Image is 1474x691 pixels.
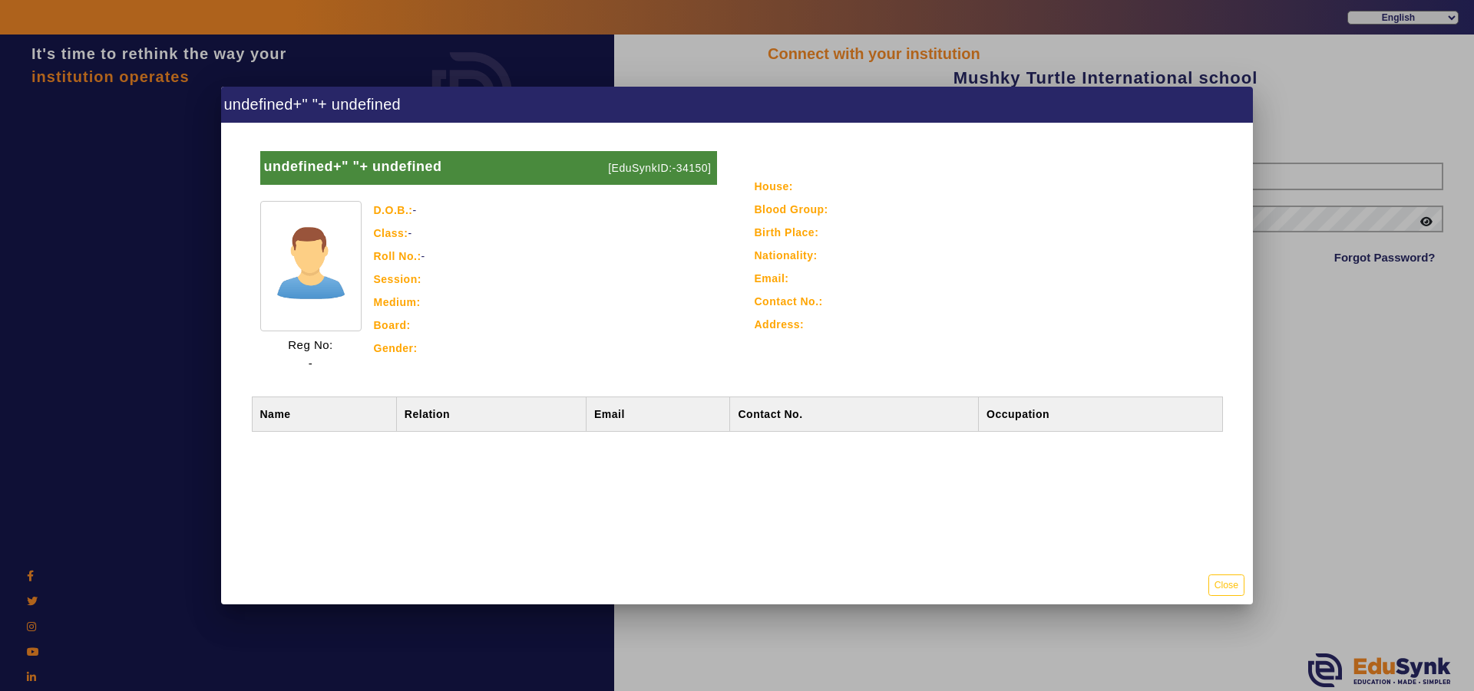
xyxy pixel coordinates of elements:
th: Email [587,397,730,431]
strong: Email: [755,272,789,285]
div: - [374,224,717,242]
strong: House: [755,180,793,192]
button: Close [1208,574,1244,595]
strong: Medium: [374,296,421,308]
b: undefined+" "+ undefined [264,159,442,174]
strong: Gender: [374,342,418,354]
img: profile.png [260,201,362,331]
p: Reg No: [288,336,333,354]
div: - [374,201,717,219]
strong: Blood Group: [755,203,828,216]
div: - [374,247,717,265]
h1: undefined+" "+ undefined [221,87,1253,123]
strong: Class: [374,227,408,239]
strong: Roll No.: [374,250,421,262]
th: Occupation [979,397,1222,431]
strong: D.O.B.: [374,204,413,216]
th: Relation [396,397,586,431]
strong: Contact No.: [755,295,823,308]
strong: Board: [374,319,411,331]
strong: Session: [374,273,421,285]
strong: Birth Place: [755,226,819,239]
p: [EduSynkID:-34150] [604,151,716,185]
th: Contact No. [730,397,979,431]
strong: Address: [755,318,805,331]
strong: Nationality: [755,249,818,262]
th: Name [252,397,396,431]
p: - [288,354,333,373]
